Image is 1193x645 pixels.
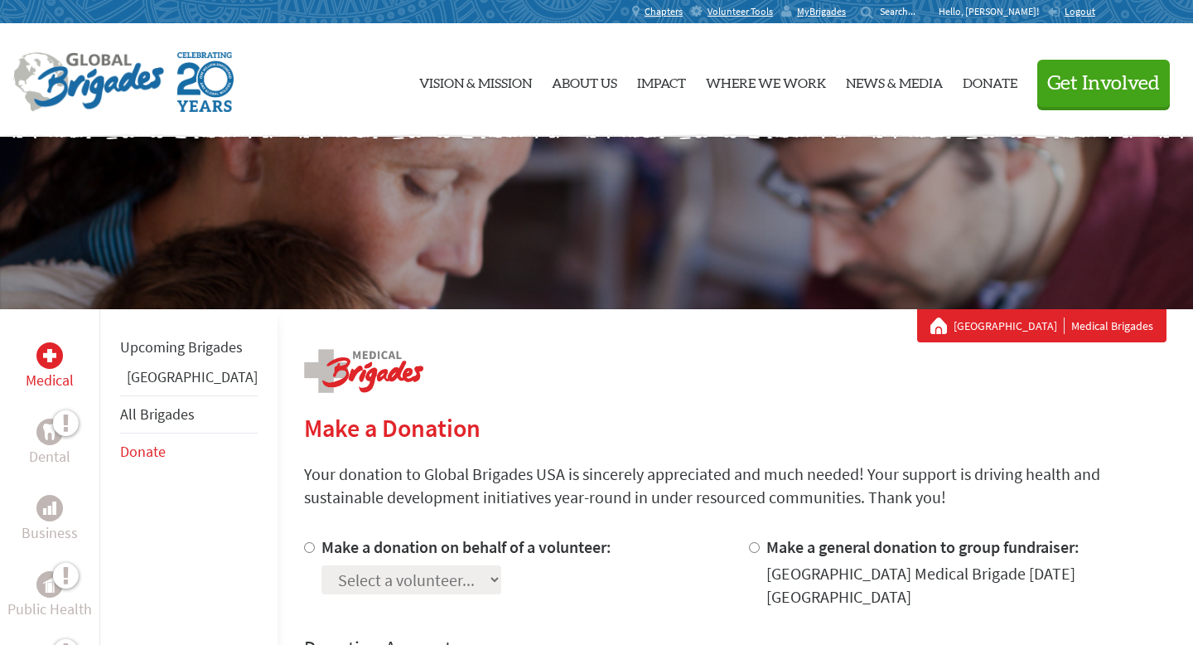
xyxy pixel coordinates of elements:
[766,562,1167,609] div: [GEOGRAPHIC_DATA] Medical Brigade [DATE] [GEOGRAPHIC_DATA]
[930,318,1153,334] div: Medical Brigades
[43,349,56,362] img: Medical
[304,463,1166,509] p: Your donation to Global Brigades USA is sincerely appreciated and much needed! Your support is dr...
[29,445,70,468] p: Dental
[120,405,195,424] a: All Brigades
[1047,5,1095,18] a: Logout
[1037,60,1170,107] button: Get Involved
[939,5,1047,18] p: Hello, [PERSON_NAME]!
[22,521,78,545] p: Business
[13,52,164,112] img: Global Brigades Logo
[120,329,258,366] li: Upcoming Brigades
[797,5,846,18] span: MyBrigades
[36,571,63,598] div: Public Health
[43,502,56,515] img: Business
[26,342,74,392] a: MedicalMedical
[36,419,63,445] div: Dental
[120,434,258,470] li: Donate
[177,52,234,112] img: Global Brigades Celebrating 20 Years
[706,37,826,124] a: Where We Work
[880,5,927,17] input: Search...
[26,369,74,392] p: Medical
[766,536,1079,557] label: Make a general donation to group fundraiser:
[7,571,92,621] a: Public HealthPublic Health
[29,419,70,468] a: DentalDental
[1065,5,1095,17] span: Logout
[954,318,1065,334] a: [GEOGRAPHIC_DATA]
[36,342,63,369] div: Medical
[419,37,532,124] a: Vision & Mission
[43,424,56,439] img: Dental
[7,598,92,621] p: Public Health
[304,349,423,393] img: logo-medical.png
[43,576,56,593] img: Public Health
[963,37,1017,124] a: Donate
[120,442,166,461] a: Donate
[1047,74,1160,94] span: Get Involved
[645,5,683,18] span: Chapters
[36,495,63,521] div: Business
[552,37,617,124] a: About Us
[708,5,773,18] span: Volunteer Tools
[846,37,943,124] a: News & Media
[120,366,258,395] li: Panama
[127,367,258,386] a: [GEOGRAPHIC_DATA]
[120,395,258,434] li: All Brigades
[22,495,78,545] a: BusinessBusiness
[304,413,1166,443] h2: Make a Donation
[637,37,686,124] a: Impact
[321,536,611,557] label: Make a donation on behalf of a volunteer:
[120,337,243,356] a: Upcoming Brigades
